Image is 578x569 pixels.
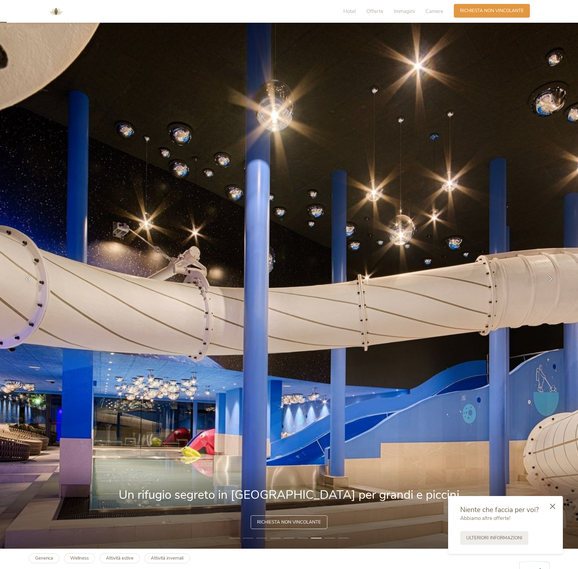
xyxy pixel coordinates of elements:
[47,9,65,13] a: AMONTI & LUNARIS Wellnessresort
[343,8,356,15] span: Hotel
[106,555,134,561] b: Attività estive
[466,535,522,541] span: Ulteriori informazioni
[144,553,190,563] a: Attività invernali
[151,555,183,561] b: Attività invernali
[70,555,89,561] b: Wellness
[35,555,53,561] b: Generica
[460,8,524,14] span: Richiesta non vincolante
[394,8,415,15] span: Immagini
[425,8,443,15] span: Camere
[47,2,65,21] img: AMONTI & LUNARIS Wellnessresort
[460,505,539,514] span: Niente che faccia per voi?
[460,531,528,545] a: Ulteriori informazioni
[460,515,510,522] span: Abbiamo altre offerte!
[366,8,383,15] span: Offerte
[100,553,140,563] a: Attività estive
[257,519,321,525] span: Richiesta non vincolante
[64,553,95,563] a: Wellness
[29,553,59,563] a: Generica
